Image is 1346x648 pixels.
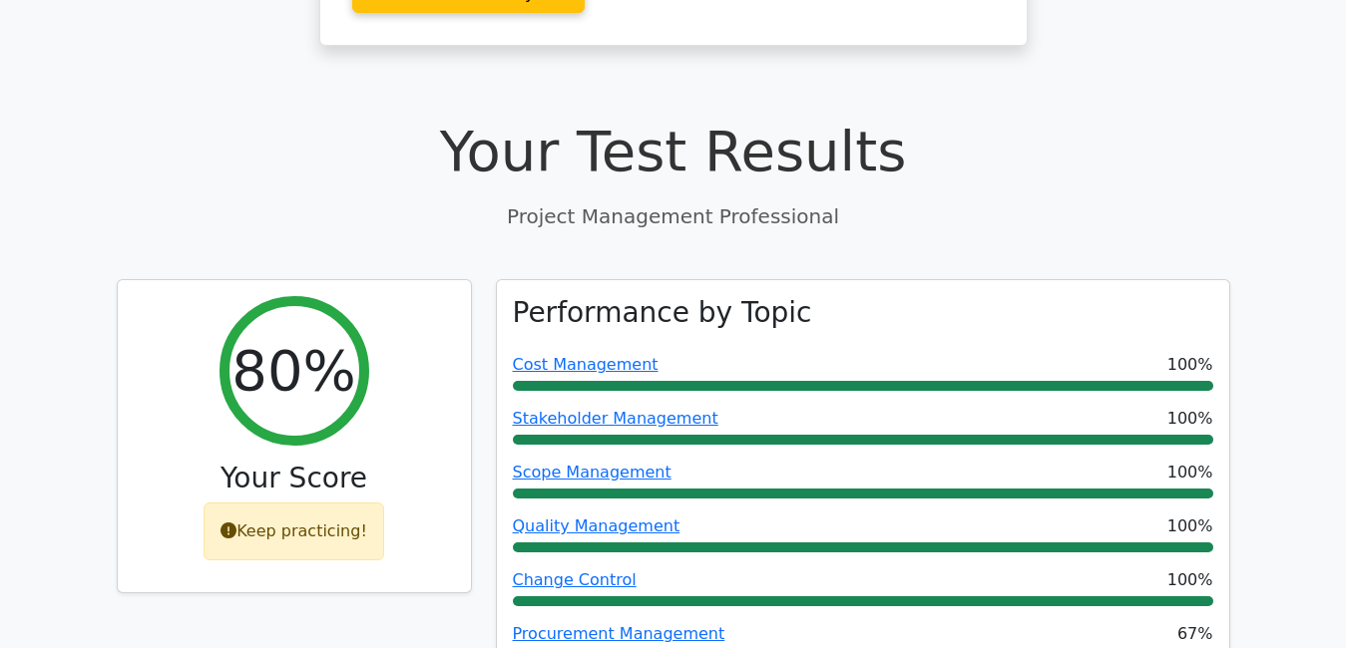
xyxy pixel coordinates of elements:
[513,463,672,482] a: Scope Management
[513,516,680,535] a: Quality Management
[117,118,1230,184] h1: Your Test Results
[1167,353,1213,377] span: 100%
[134,462,455,495] h3: Your Score
[1177,622,1213,646] span: 67%
[1167,568,1213,592] span: 100%
[513,409,718,428] a: Stakeholder Management
[1167,407,1213,431] span: 100%
[1167,461,1213,485] span: 100%
[204,502,384,560] div: Keep practicing!
[1167,514,1213,538] span: 100%
[513,296,812,330] h3: Performance by Topic
[513,570,637,589] a: Change Control
[513,355,659,374] a: Cost Management
[231,337,355,404] h2: 80%
[513,624,725,643] a: Procurement Management
[117,201,1230,231] p: Project Management Professional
